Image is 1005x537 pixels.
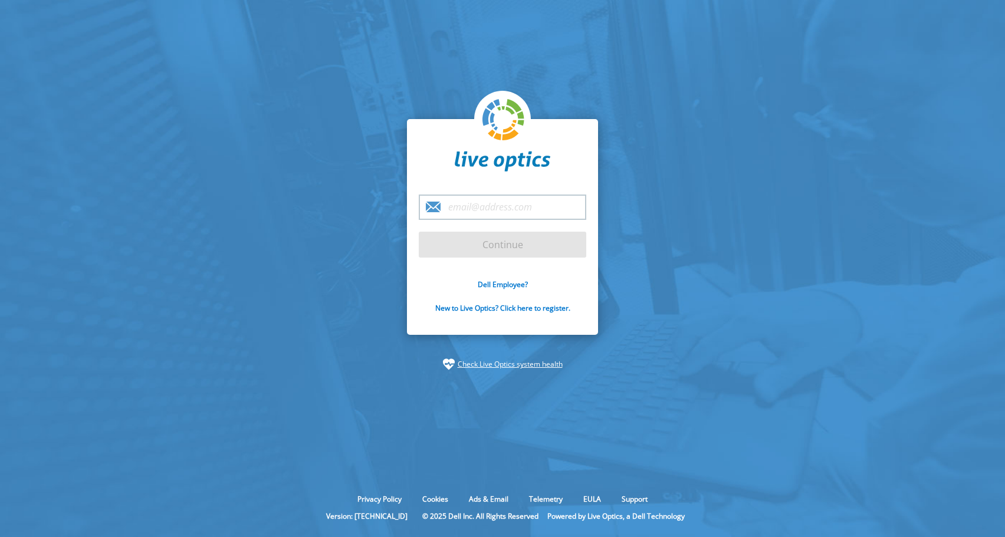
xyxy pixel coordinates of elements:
a: EULA [574,494,610,504]
li: © 2025 Dell Inc. All Rights Reserved [416,511,544,521]
a: Privacy Policy [349,494,410,504]
input: email@address.com [419,195,586,220]
li: Powered by Live Optics, a Dell Technology [547,511,685,521]
a: Check Live Optics system health [458,358,563,370]
a: New to Live Optics? Click here to register. [435,303,570,313]
a: Telemetry [520,494,572,504]
a: Cookies [413,494,457,504]
a: Support [613,494,656,504]
img: liveoptics-word.svg [455,151,550,172]
img: liveoptics-logo.svg [482,99,525,141]
li: Version: [TECHNICAL_ID] [320,511,413,521]
a: Dell Employee? [478,279,528,289]
a: Ads & Email [460,494,517,504]
img: status-check-icon.svg [443,358,455,370]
